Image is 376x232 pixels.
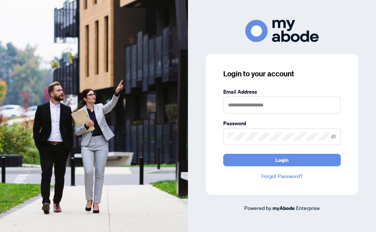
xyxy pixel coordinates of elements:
[275,154,289,166] span: Login
[223,119,341,127] label: Password
[296,204,320,211] span: Enterprise
[331,134,336,139] span: eye-invisible
[223,154,341,166] button: Login
[272,204,295,212] a: myAbode
[223,172,341,180] a: Forgot Password?
[223,88,341,96] label: Email Address
[245,20,319,42] img: ma-logo
[223,69,341,79] h3: Login to your account
[244,204,271,211] span: Powered by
